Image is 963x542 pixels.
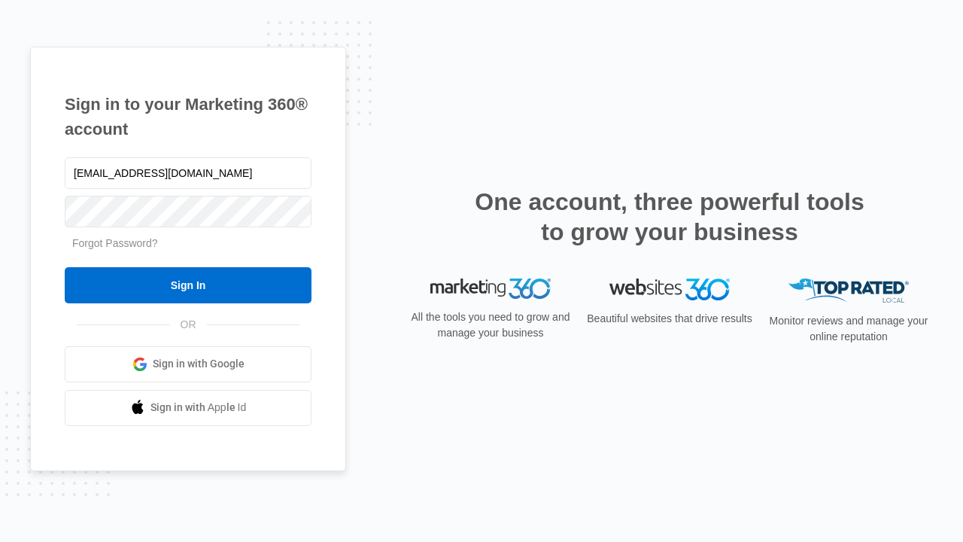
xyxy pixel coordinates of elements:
[406,309,575,341] p: All the tools you need to grow and manage your business
[153,356,245,372] span: Sign in with Google
[170,317,207,333] span: OR
[585,311,754,327] p: Beautiful websites that drive results
[430,279,551,300] img: Marketing 360
[788,279,909,303] img: Top Rated Local
[65,157,311,189] input: Email
[65,346,311,382] a: Sign in with Google
[150,400,247,416] span: Sign in with Apple Id
[764,313,933,345] p: Monitor reviews and manage your online reputation
[72,237,158,249] a: Forgot Password?
[470,187,869,247] h2: One account, three powerful tools to grow your business
[609,279,730,300] img: Websites 360
[65,390,311,426] a: Sign in with Apple Id
[65,267,311,303] input: Sign In
[65,92,311,142] h1: Sign in to your Marketing 360® account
